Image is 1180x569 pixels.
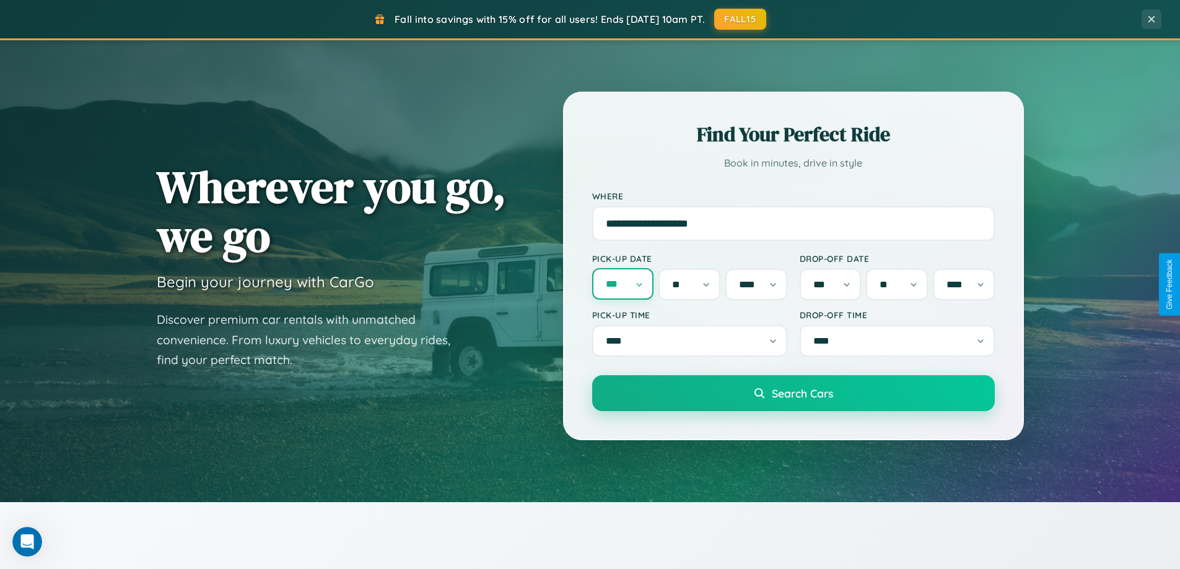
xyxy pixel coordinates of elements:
[1165,259,1174,310] div: Give Feedback
[592,121,995,148] h2: Find Your Perfect Ride
[12,527,42,557] iframe: Intercom live chat
[592,253,787,264] label: Pick-up Date
[800,310,995,320] label: Drop-off Time
[772,386,833,400] span: Search Cars
[395,13,705,25] span: Fall into savings with 15% off for all users! Ends [DATE] 10am PT.
[157,162,506,260] h1: Wherever you go, we go
[592,310,787,320] label: Pick-up Time
[592,375,995,411] button: Search Cars
[592,191,995,201] label: Where
[157,310,466,370] p: Discover premium car rentals with unmatched convenience. From luxury vehicles to everyday rides, ...
[714,9,766,30] button: FALL15
[157,272,374,291] h3: Begin your journey with CarGo
[592,154,995,172] p: Book in minutes, drive in style
[800,253,995,264] label: Drop-off Date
